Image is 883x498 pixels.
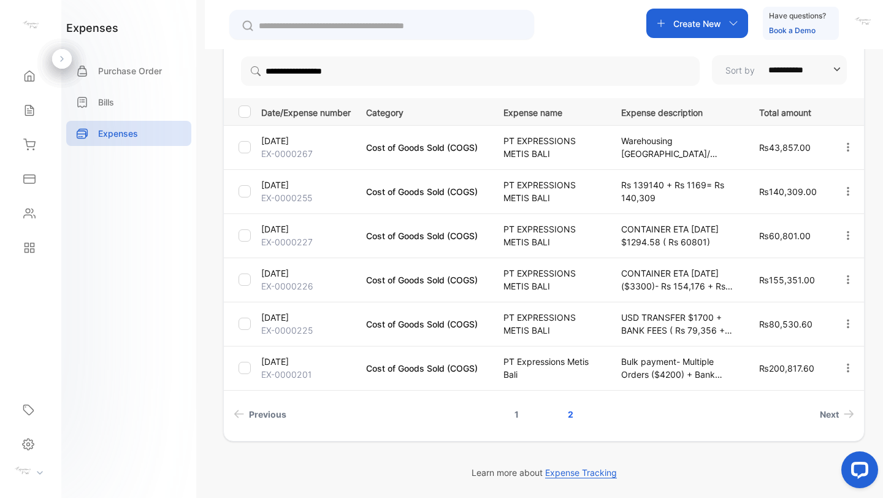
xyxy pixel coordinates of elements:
iframe: LiveChat chat widget [831,446,883,498]
a: Expenses [66,121,191,146]
span: ₨80,530.60 [759,319,812,329]
ul: Pagination [224,403,864,426]
p: Date/Expense number [261,104,351,119]
p: [DATE] [261,267,351,280]
p: CONTAINER ETA [DATE] $1294.58 ( Rs 60801) [621,223,733,248]
img: profile [13,462,32,480]
span: Next [820,408,839,421]
span: ₨140,309.00 [759,186,817,197]
p: Bills [98,96,114,109]
p: PT EXPRESSIONS METIS BALI [503,134,596,160]
p: Cost of Goods Sold (COGS) [366,229,478,242]
p: EX-0000226 [261,280,351,293]
button: Create New [646,9,748,38]
button: avatar [854,9,872,38]
p: Rs 139140 + Rs 1169= Rs 140,309 [621,178,733,204]
p: [DATE] [261,178,351,191]
p: PT Expressions Metis Bali [503,355,596,381]
p: PT EXPRESSIONS METIS BALI [503,311,596,337]
span: Previous [249,408,286,421]
p: Warehousing [GEOGRAPHIC_DATA]/ Trucking/ Packing/ Insurance $ 902 ( Rs 42688+ Bank fees Rs 1169) [621,134,733,160]
p: USD TRANSFER $1700 + BANK FEES ( Rs 79,356 + Rs 1,174.60) Container ETA [DATE] [621,311,733,337]
p: [DATE] [261,355,351,368]
p: Sort by [725,64,755,77]
a: Bills [66,90,191,115]
p: Create New [673,17,721,30]
span: ₨200,817.60 [759,363,814,373]
p: [DATE] [261,311,351,324]
img: logo [21,16,40,34]
p: EX-0000267 [261,147,351,160]
p: Purchase Order [98,64,162,77]
p: EX-0000255 [261,191,351,204]
p: EX-0000225 [261,324,351,337]
p: Cost of Goods Sold (COGS) [366,141,478,154]
p: Cost of Goods Sold (COGS) [366,318,478,331]
span: ₨43,857.00 [759,142,811,153]
img: avatar [854,12,872,31]
p: PT EXPRESSIONS METIS BALI [503,267,596,293]
a: Next page [815,403,859,426]
p: Learn more about [223,466,865,479]
p: Expense name [503,104,596,119]
p: Expenses [98,127,138,140]
p: PT EXPRESSIONS METIS BALI [503,223,596,248]
span: ₨60,801.00 [759,231,811,241]
button: Sort by [712,55,847,85]
span: ₨155,351.00 [759,275,815,285]
a: Page 2 is your current page [553,403,588,426]
p: Total amount [759,104,817,119]
p: Cost of Goods Sold (COGS) [366,362,478,375]
p: Cost of Goods Sold (COGS) [366,274,478,286]
p: Cost of Goods Sold (COGS) [366,185,478,198]
p: PT EXPRESSIONS METIS BALI [503,178,596,204]
p: Have questions? [769,10,826,22]
p: EX-0000201 [261,368,351,381]
a: Page 1 [500,403,533,426]
a: Purchase Order [66,58,191,83]
a: Book a Demo [769,26,816,35]
p: Category [366,104,478,119]
p: Bulk payment- Multiple Orders ($4200) + Bank Fees (Rs 1191.60) [621,355,733,381]
p: CONTAINER ETA [DATE] ($3300)- Rs 154,176 + Rs 1,175.40 [621,267,733,293]
p: [DATE] [261,223,351,236]
p: [DATE] [261,134,351,147]
p: Expense description [621,104,733,119]
p: EX-0000227 [261,236,351,248]
h1: expenses [66,20,118,36]
a: Previous page [229,403,291,426]
span: Expense Tracking [545,467,617,478]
